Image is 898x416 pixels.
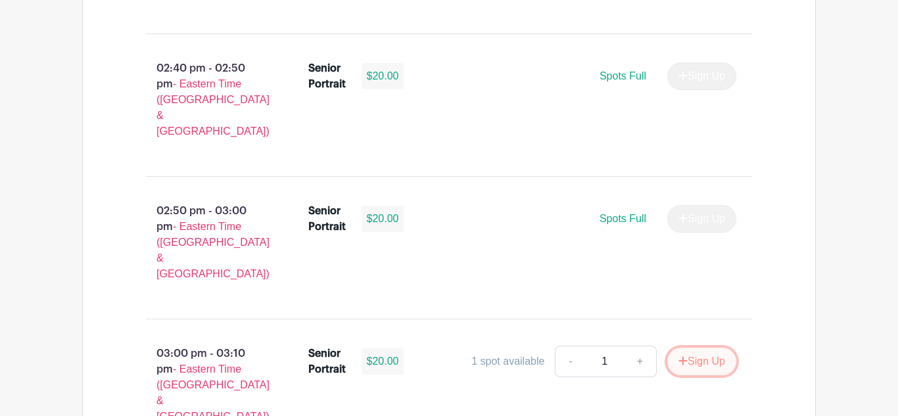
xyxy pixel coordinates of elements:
[555,346,585,377] a: -
[156,78,270,137] span: - Eastern Time ([GEOGRAPHIC_DATA] & [GEOGRAPHIC_DATA])
[624,346,657,377] a: +
[667,348,736,375] button: Sign Up
[471,354,544,369] div: 1 spot available
[362,348,404,375] div: $20.00
[156,221,270,279] span: - Eastern Time ([GEOGRAPHIC_DATA] & [GEOGRAPHIC_DATA])
[362,63,404,89] div: $20.00
[308,346,346,377] div: Senior Portrait
[125,198,287,287] p: 02:50 pm - 03:00 pm
[600,213,646,224] span: Spots Full
[125,55,287,145] p: 02:40 pm - 02:50 pm
[362,206,404,232] div: $20.00
[308,203,346,235] div: Senior Portrait
[600,70,646,81] span: Spots Full
[308,60,346,92] div: Senior Portrait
